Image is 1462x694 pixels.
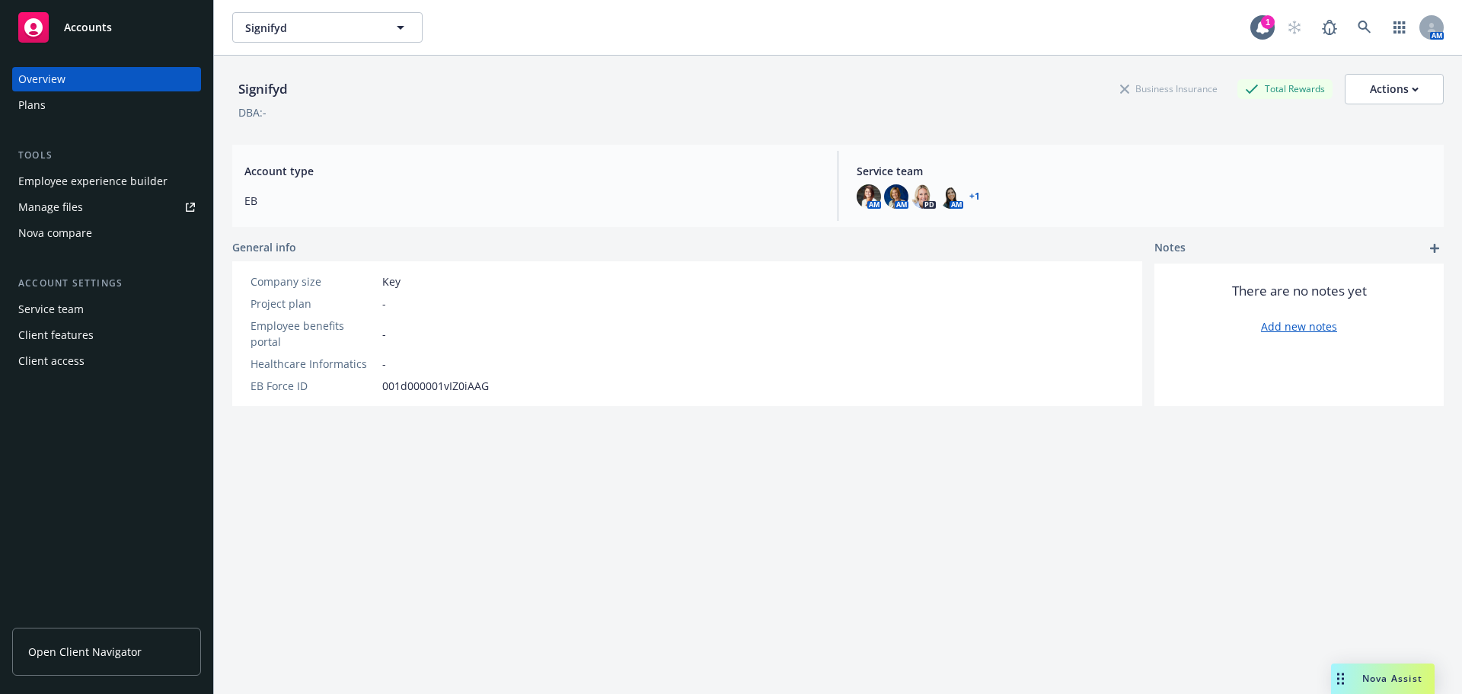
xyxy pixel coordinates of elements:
[12,6,201,49] a: Accounts
[251,356,376,372] div: Healthcare Informatics
[18,67,65,91] div: Overview
[18,297,84,321] div: Service team
[18,93,46,117] div: Plans
[382,378,489,394] span: 001d000001vIZ0iAAG
[1362,672,1422,685] span: Nova Assist
[238,104,267,120] div: DBA: -
[18,195,83,219] div: Manage files
[12,148,201,163] div: Tools
[911,184,936,209] img: photo
[382,356,386,372] span: -
[251,273,376,289] div: Company size
[251,296,376,312] div: Project plan
[1384,12,1415,43] a: Switch app
[18,323,94,347] div: Client features
[232,12,423,43] button: Signifyd
[1345,74,1444,104] button: Actions
[232,79,294,99] div: Signifyd
[244,193,819,209] span: EB
[884,184,908,209] img: photo
[28,644,142,660] span: Open Client Navigator
[18,349,85,373] div: Client access
[12,297,201,321] a: Service team
[1261,318,1337,334] a: Add new notes
[251,378,376,394] div: EB Force ID
[12,276,201,291] div: Account settings
[18,169,168,193] div: Employee experience builder
[18,221,92,245] div: Nova compare
[1261,15,1275,29] div: 1
[1237,79,1333,98] div: Total Rewards
[1279,12,1310,43] a: Start snowing
[1370,75,1419,104] div: Actions
[245,20,377,36] span: Signifyd
[382,273,401,289] span: Key
[12,221,201,245] a: Nova compare
[12,169,201,193] a: Employee experience builder
[12,195,201,219] a: Manage files
[857,184,881,209] img: photo
[1331,664,1435,694] button: Nova Assist
[12,323,201,347] a: Client features
[12,93,201,117] a: Plans
[382,326,386,342] span: -
[1154,239,1186,257] span: Notes
[382,296,386,312] span: -
[857,163,1432,179] span: Service team
[1349,12,1380,43] a: Search
[1314,12,1345,43] a: Report a Bug
[939,184,963,209] img: photo
[1112,79,1225,98] div: Business Insurance
[969,192,980,201] a: +1
[12,349,201,373] a: Client access
[1232,282,1367,300] span: There are no notes yet
[64,21,112,34] span: Accounts
[1331,664,1350,694] div: Drag to move
[1425,239,1444,257] a: add
[244,163,819,179] span: Account type
[232,239,296,255] span: General info
[12,67,201,91] a: Overview
[251,318,376,350] div: Employee benefits portal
